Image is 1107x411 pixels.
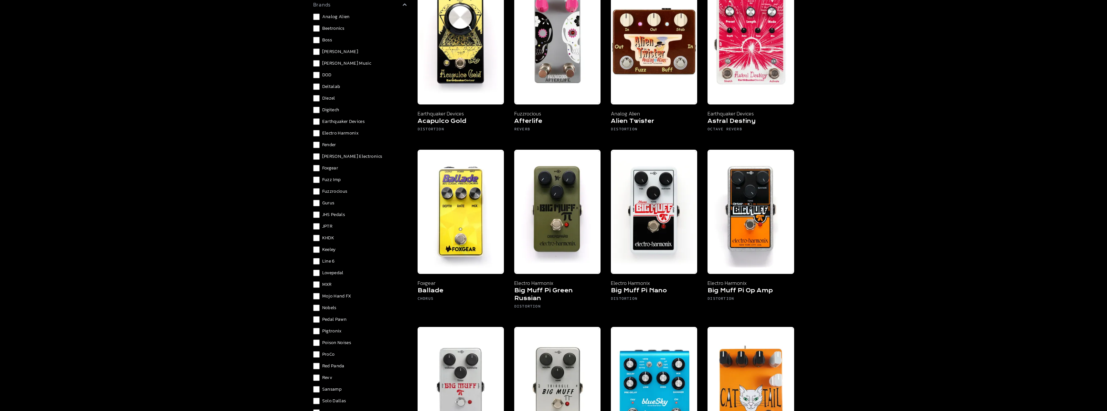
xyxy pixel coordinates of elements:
[514,150,601,317] a: Electro Harmonix Big Muff Pi Green Russian - Noise Boyz Electro Harmonix Big Muff Pi Green Russia...
[322,363,345,369] span: Red Panda
[322,293,351,299] span: Mojo Hand FX
[322,95,335,102] span: Diezel
[322,83,340,90] span: Deltalab
[611,150,697,317] a: Electro Harmonix Big Muff Pi - Noise Boyz Electro Harmonix Big Muff Pi Nano Distortion
[514,287,601,304] h5: Big Muff Pi Green Russian
[322,107,339,113] span: Digitech
[313,200,320,206] input: Gurus
[313,281,320,288] input: MXR
[514,126,601,134] h6: Reverb
[708,279,794,287] p: Electro Harmonix
[313,1,407,8] summary: brands
[313,211,320,218] input: JHS Pedals
[611,117,697,126] h5: Alien Twister
[322,49,358,55] span: [PERSON_NAME]
[322,25,345,32] span: Beetronics
[313,223,320,230] input: JPTR
[708,126,794,134] h6: Octave Reverb
[322,211,345,218] span: JHS Pedals
[313,130,320,136] input: Electro Harmonix
[514,110,601,117] p: Fuzzrocious
[313,153,320,160] input: [PERSON_NAME] Electronics
[313,398,320,404] input: Solo Dallas
[322,72,332,78] span: DOD
[708,150,794,317] a: Electro Harmonix Big Muff Pi Op Amp - Noise Boyz Electro Harmonix Big Muff Pi Op Amp Distortion
[418,287,504,296] h5: Ballade
[322,305,336,311] span: Nobels
[313,1,331,8] p: brands
[322,386,342,393] span: Sansamp
[313,340,320,346] input: Poison Noises
[322,398,346,404] span: Solo Dallas
[611,150,697,274] img: Electro Harmonix Big Muff Pi - Noise Boyz
[708,110,794,117] p: Earthquaker Devices
[514,304,601,311] h6: Distortion
[313,14,320,20] input: Analog Alien
[514,279,601,287] p: Electro Harmonix
[313,305,320,311] input: Nobels
[313,188,320,195] input: Fuzzrocious
[708,296,794,304] h6: Distortion
[322,200,335,206] span: Gurus
[322,351,335,358] span: ProCo
[322,130,359,136] span: Electro Harmonix
[313,177,320,183] input: Fuzz Imp
[322,165,338,171] span: Foxgear
[708,117,794,126] h5: Astral Destiny
[322,118,365,125] span: Earthquaker Devices
[418,150,504,317] a: Foxgear Ballade pedal from Noise Boyz Foxgear Ballade Chorus
[611,110,697,117] p: Analog Alien
[418,296,504,304] h6: Chorus
[418,110,504,117] p: Earthquaker Devices
[322,37,332,43] span: Boss
[611,296,697,304] h6: Distortion
[418,117,504,126] h5: Acapulco Gold
[313,25,320,32] input: Beetronics
[313,235,320,241] input: KHDK
[514,150,601,274] img: Electro Harmonix Big Muff Pi Green Russian - Noise Boyz
[418,279,504,287] p: Foxgear
[313,60,320,67] input: [PERSON_NAME] Music
[322,270,344,276] span: Lovepedal
[313,386,320,393] input: Sansamp
[313,316,320,323] input: Pedal Pawn
[313,142,320,148] input: Fender
[313,258,320,265] input: Line 6
[322,14,350,20] span: Analog Alien
[322,246,336,253] span: Keeley
[611,279,697,287] p: Electro Harmonix
[708,150,794,274] img: Electro Harmonix Big Muff Pi Op Amp - Noise Boyz
[611,126,697,134] h6: Distortion
[514,117,601,126] h5: Afterlife
[313,363,320,369] input: Red Panda
[313,270,320,276] input: Lovepedal
[313,83,320,90] input: Deltalab
[313,246,320,253] input: Keeley
[322,223,332,230] span: JPTR
[322,188,347,195] span: Fuzzrocious
[322,340,351,346] span: Poison Noises
[322,374,332,381] span: Revv
[322,258,335,265] span: Line 6
[313,328,320,334] input: Pigtronix
[313,107,320,113] input: Digitech
[611,287,697,296] h5: Big Muff Pi Nano
[708,287,794,296] h5: Big Muff Pi Op Amp
[313,374,320,381] input: Revv
[313,293,320,299] input: Mojo Hand FX
[418,150,504,274] img: Foxgear Ballade pedal from Noise Boyz
[313,95,320,102] input: Diezel
[322,142,336,148] span: Fender
[322,328,342,334] span: Pigtronix
[313,37,320,43] input: Boss
[418,126,504,134] h6: Distortion
[313,49,320,55] input: [PERSON_NAME]
[313,72,320,78] input: DOD
[322,60,371,67] span: [PERSON_NAME] Music
[313,165,320,171] input: Foxgear
[322,153,382,160] span: [PERSON_NAME] Electronics
[322,235,334,241] span: KHDK
[322,281,332,288] span: MXR
[322,316,347,323] span: Pedal Pawn
[322,177,341,183] span: Fuzz Imp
